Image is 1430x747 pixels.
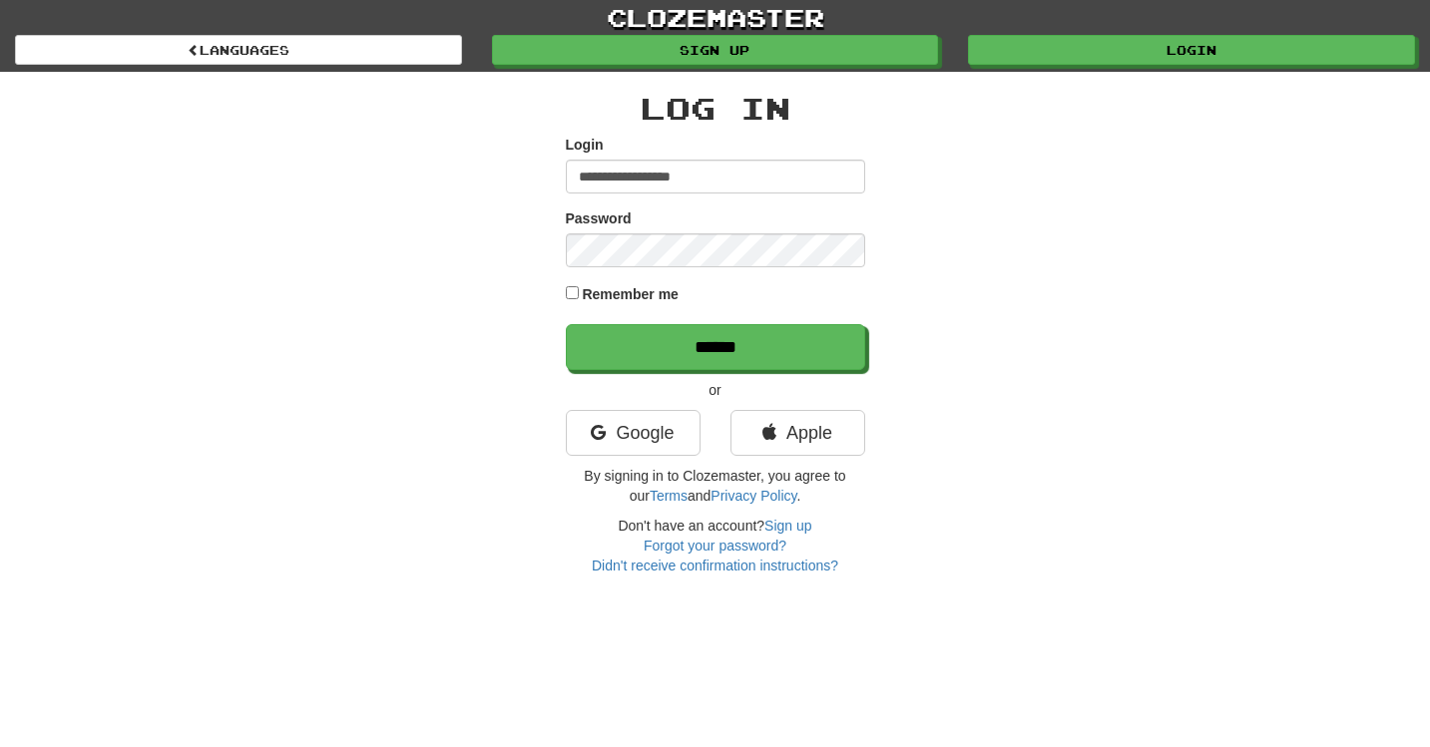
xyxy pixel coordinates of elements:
[15,35,462,65] a: Languages
[566,466,865,506] p: By signing in to Clozemaster, you agree to our and .
[582,284,679,304] label: Remember me
[968,35,1415,65] a: Login
[566,380,865,400] p: or
[566,516,865,575] div: Don't have an account?
[711,488,796,504] a: Privacy Policy
[566,92,865,125] h2: Log In
[644,538,786,554] a: Forgot your password?
[592,558,838,573] a: Didn't receive confirmation instructions?
[764,518,811,534] a: Sign up
[492,35,939,65] a: Sign up
[566,135,604,155] label: Login
[566,208,632,228] label: Password
[650,488,688,504] a: Terms
[730,410,865,456] a: Apple
[566,410,701,456] a: Google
